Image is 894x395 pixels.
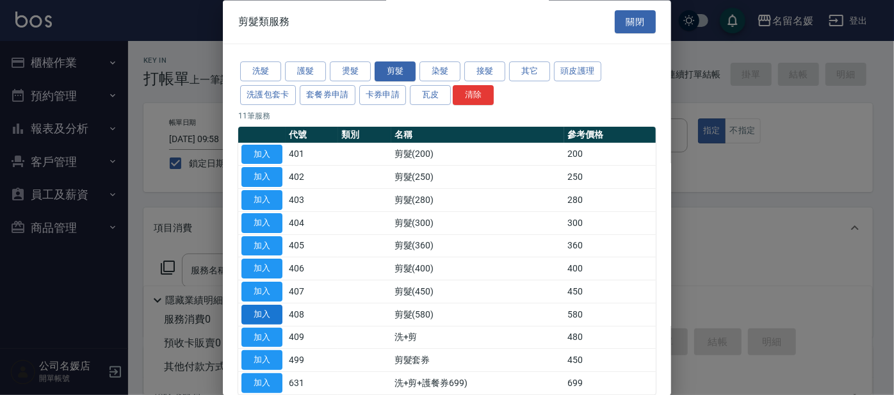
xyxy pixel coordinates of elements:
[564,303,656,326] td: 580
[286,303,338,326] td: 408
[338,127,391,143] th: 類別
[330,62,371,82] button: 燙髮
[464,62,505,82] button: 接髮
[241,236,282,256] button: 加入
[286,127,338,143] th: 代號
[240,85,296,105] button: 洗護包套卡
[391,303,564,326] td: 剪髮(580)
[564,235,656,258] td: 360
[615,10,656,34] button: 關閉
[391,127,564,143] th: 名稱
[238,15,289,28] span: 剪髮類服務
[241,168,282,188] button: 加入
[285,62,326,82] button: 護髮
[286,166,338,189] td: 402
[286,257,338,280] td: 406
[286,189,338,212] td: 403
[286,212,338,235] td: 404
[564,212,656,235] td: 300
[240,62,281,82] button: 洗髮
[359,85,407,105] button: 卡券申請
[241,351,282,371] button: 加入
[419,62,460,82] button: 染髮
[564,280,656,303] td: 450
[300,85,355,105] button: 套餐券申請
[391,212,564,235] td: 剪髮(300)
[391,189,564,212] td: 剪髮(280)
[564,143,656,166] td: 200
[564,127,656,143] th: 參考價格
[564,326,656,350] td: 480
[453,85,494,105] button: 清除
[241,191,282,211] button: 加入
[391,235,564,258] td: 剪髮(360)
[564,372,656,395] td: 699
[241,145,282,165] button: 加入
[391,372,564,395] td: 洗+剪+護餐券699)
[391,349,564,372] td: 剪髮套券
[391,280,564,303] td: 剪髮(450)
[391,166,564,189] td: 剪髮(250)
[241,213,282,233] button: 加入
[286,280,338,303] td: 407
[241,259,282,279] button: 加入
[410,85,451,105] button: 瓦皮
[241,374,282,394] button: 加入
[564,189,656,212] td: 280
[286,372,338,395] td: 631
[564,349,656,372] td: 450
[286,235,338,258] td: 405
[286,326,338,350] td: 409
[286,349,338,372] td: 499
[238,110,656,122] p: 11 筆服務
[564,166,656,189] td: 250
[241,305,282,325] button: 加入
[241,282,282,302] button: 加入
[391,326,564,350] td: 洗+剪
[509,62,550,82] button: 其它
[375,62,416,82] button: 剪髮
[554,62,601,82] button: 頭皮護理
[241,328,282,348] button: 加入
[286,143,338,166] td: 401
[391,143,564,166] td: 剪髮(200)
[391,257,564,280] td: 剪髮(400)
[564,257,656,280] td: 400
